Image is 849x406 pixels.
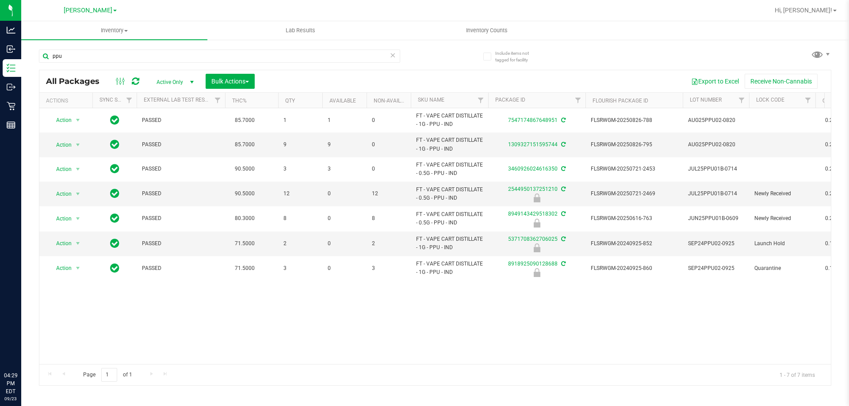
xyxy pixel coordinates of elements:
a: 2544950137251210 [508,186,558,192]
span: JUN25PPU01B-0609 [688,214,744,223]
span: 1 [328,116,361,125]
a: Package ID [495,97,525,103]
span: 1 [283,116,317,125]
span: Sync from Compliance System [560,141,566,148]
span: AUG25PPU02-0820 [688,116,744,125]
span: 85.7000 [230,114,259,127]
span: Sync from Compliance System [560,236,566,242]
p: 04:29 PM EDT [4,372,17,395]
span: 80.3000 [230,212,259,225]
span: FT - VAPE CART DISTILLATE - 0.5G - PPU - IND [416,186,483,202]
a: Filter [801,93,815,108]
a: THC% [232,98,247,104]
a: Lab Results [207,21,394,40]
span: select [73,188,84,200]
span: 2 [283,239,317,248]
div: Actions [46,98,89,104]
span: 0 [328,214,361,223]
span: FLSRWGM-20250826-788 [591,116,677,125]
a: Filter [210,93,225,108]
a: Non-Available [374,98,413,104]
span: PASSED [142,140,220,149]
iframe: Resource center [9,335,35,362]
inline-svg: Inbound [7,45,15,53]
span: select [73,212,84,225]
span: 0 [372,116,405,125]
span: In Sync [110,237,119,250]
span: Page of 1 [76,368,139,382]
span: 0 [372,165,405,173]
span: FLSRWGM-20250826-795 [591,140,677,149]
span: PASSED [142,264,220,273]
span: select [73,114,84,126]
span: Hi, [PERSON_NAME]! [775,7,832,14]
span: In Sync [110,138,119,151]
a: 1309327151595744 [508,141,558,148]
input: Search Package ID, Item Name, SKU, Lot or Part Number... [39,49,400,63]
span: In Sync [110,187,119,200]
span: Sync from Compliance System [560,166,566,172]
span: 3 [328,165,361,173]
a: SKU Name [418,97,444,103]
button: Receive Non-Cannabis [745,74,818,89]
span: Action [48,237,72,250]
span: Action [48,212,72,225]
span: select [73,262,84,274]
a: 7547174867648951 [508,117,558,123]
span: 0 [328,239,361,248]
span: 12 [283,190,317,198]
div: Launch Hold [487,243,587,252]
span: 71.5000 [230,262,259,275]
span: Action [48,114,72,126]
span: 12 [372,190,405,198]
span: Launch Hold [754,239,810,248]
a: External Lab Test Result [144,97,213,103]
span: In Sync [110,163,119,175]
span: Sync from Compliance System [560,211,566,217]
span: Clear [390,49,396,61]
span: 0.2420 [821,212,846,225]
span: 0.1690 [821,262,846,275]
span: FT - VAPE CART DISTILLATE - 0.5G - PPU - IND [416,161,483,178]
a: CBD% [822,98,837,104]
a: 3460926024616350 [508,166,558,172]
span: select [73,237,84,250]
span: Action [48,139,72,151]
span: Sync from Compliance System [560,261,566,267]
span: 3 [283,165,317,173]
a: Filter [571,93,585,108]
a: Lot Number [690,97,722,103]
span: SEP24PPU02-0925 [688,264,744,273]
a: Available [329,98,356,104]
span: In Sync [110,114,119,126]
span: In Sync [110,262,119,274]
span: 3 [372,264,405,273]
span: All Packages [46,76,108,86]
a: 8918925090128688 [508,261,558,267]
a: Lock Code [756,97,784,103]
span: 0 [328,264,361,273]
span: AUG25PPU02-0820 [688,140,744,149]
span: 0 [372,140,405,149]
span: 0 [328,190,361,198]
span: 0.1690 [821,237,846,250]
span: [PERSON_NAME] [64,7,112,14]
span: PASSED [142,165,220,173]
span: 90.5000 [230,163,259,175]
inline-svg: Reports [7,121,15,129]
span: Inventory Counts [454,27,520,34]
span: FT - VAPE CART DISTILLATE - 1G - PPU - IND [416,136,483,153]
span: FT - VAPE CART DISTILLATE - 1G - PPU - IND [416,112,483,129]
span: 0.2250 [821,114,846,127]
span: SEP24PPU02-0925 [688,239,744,248]
span: Action [48,262,72,274]
p: 09/23 [4,395,17,402]
a: Flourish Package ID [593,98,648,104]
span: FT - VAPE CART DISTILLATE - 0.5G - PPU - IND [416,210,483,227]
button: Bulk Actions [206,74,255,89]
a: Inventory [21,21,207,40]
span: In Sync [110,212,119,224]
inline-svg: Analytics [7,26,15,34]
button: Export to Excel [685,74,745,89]
span: Newly Received [754,214,810,223]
